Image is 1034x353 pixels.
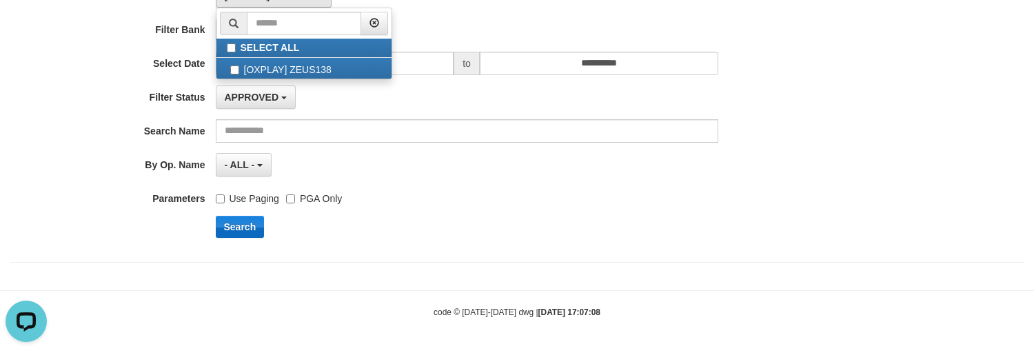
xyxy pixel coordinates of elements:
[216,216,265,238] button: Search
[225,159,255,170] span: - ALL -
[538,307,600,317] strong: [DATE] 17:07:08
[216,39,392,57] label: SELECT ALL
[216,187,279,205] label: Use Paging
[286,194,295,203] input: PGA Only
[216,85,296,109] button: APPROVED
[227,43,236,52] input: SELECT ALL
[286,187,342,205] label: PGA Only
[434,307,600,317] small: code © [DATE]-[DATE] dwg |
[454,52,480,75] span: to
[216,58,392,79] label: [OXPLAY] ZEUS138
[6,6,47,47] button: Open LiveChat chat widget
[230,65,239,74] input: [OXPLAY] ZEUS138
[216,194,225,203] input: Use Paging
[225,92,279,103] span: APPROVED
[216,153,272,176] button: - ALL -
